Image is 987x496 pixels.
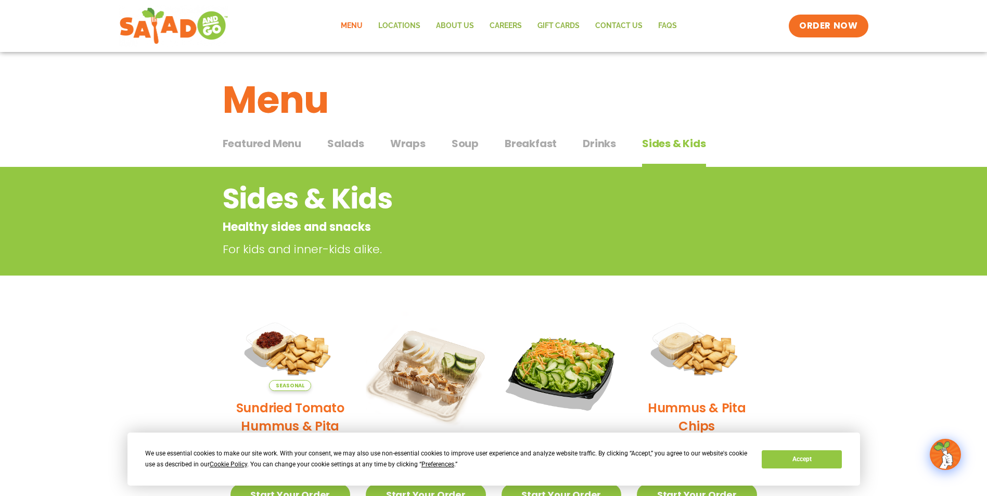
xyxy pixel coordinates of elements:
span: Featured Menu [223,136,301,151]
span: Seasonal [269,380,311,391]
div: Cookie Consent Prompt [127,433,860,486]
span: Cookie Policy [210,461,247,468]
span: Drinks [583,136,616,151]
img: Product photo for Hummus & Pita Chips [637,311,757,391]
h1: Menu [223,72,765,128]
a: FAQs [650,14,685,38]
h2: Sundried Tomato Hummus & Pita Chips [230,399,351,453]
p: For kids and inner-kids alike. [223,241,686,258]
img: Product photo for Snack Pack [366,311,486,431]
span: Wraps [390,136,426,151]
span: Breakfast [505,136,557,151]
nav: Menu [333,14,685,38]
a: Contact Us [587,14,650,38]
a: GIFT CARDS [530,14,587,38]
a: Careers [482,14,530,38]
img: wpChatIcon [931,440,960,469]
div: We use essential cookies to make our site work. With your consent, we may also use non-essential ... [145,448,749,470]
div: Tabbed content [223,132,765,167]
span: Salads [327,136,364,151]
h2: Sides & Kids [223,178,681,220]
img: Product photo for Sundried Tomato Hummus & Pita Chips [230,311,351,391]
span: ORDER NOW [799,20,857,32]
img: new-SAG-logo-768×292 [119,5,229,47]
p: Healthy sides and snacks [223,218,681,236]
button: Accept [762,450,842,468]
span: Preferences [421,461,454,468]
span: Sides & Kids [642,136,706,151]
a: Locations [370,14,428,38]
h2: Hummus & Pita Chips [637,399,757,435]
img: Product photo for Kids’ Salad [502,311,622,431]
span: Soup [452,136,479,151]
a: Menu [333,14,370,38]
a: About Us [428,14,482,38]
a: ORDER NOW [789,15,868,37]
